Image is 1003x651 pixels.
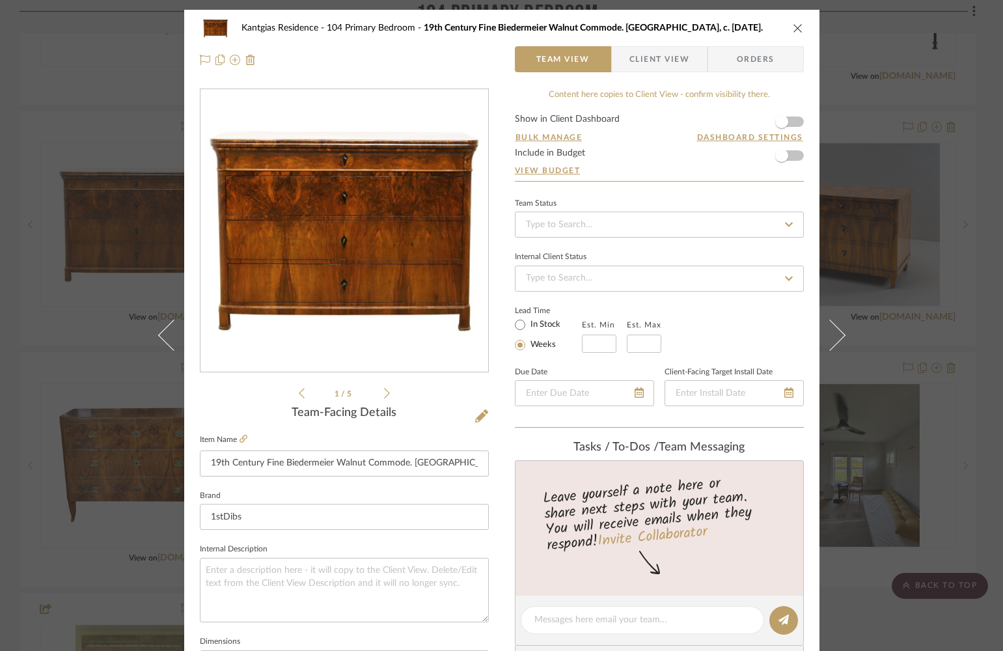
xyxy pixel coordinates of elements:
[515,369,547,376] label: Due Date
[200,434,247,445] label: Item Name
[335,390,341,398] span: 1
[515,266,804,292] input: Type to Search…
[515,254,586,260] div: Internal Client Status
[200,15,231,41] img: 1781ed47-8016-4732-94cf-f39942b91565_48x40.jpg
[582,320,615,329] label: Est. Min
[515,165,804,176] a: View Budget
[515,201,556,207] div: Team Status
[627,320,661,329] label: Est. Max
[573,441,659,453] span: Tasks / To-Dos /
[696,132,804,143] button: Dashboard Settings
[515,89,804,102] div: Content here copies to Client View - confirm visibility there.
[341,390,347,398] span: /
[515,441,804,455] div: team Messaging
[515,132,583,143] button: Bulk Manage
[629,46,689,72] span: Client View
[200,90,488,372] div: 0
[665,380,804,406] input: Enter Install Date
[200,450,489,477] input: Enter Item Name
[347,390,353,398] span: 5
[200,546,268,553] label: Internal Description
[515,212,804,238] input: Type to Search…
[200,639,240,645] label: Dimensions
[528,339,556,351] label: Weeks
[245,55,256,65] img: Remove from project
[722,46,789,72] span: Orders
[528,319,560,331] label: In Stock
[327,23,424,33] span: 104 Primary Bedroom
[792,22,804,34] button: close
[200,504,489,530] input: Enter Brand
[203,90,486,372] img: 1781ed47-8016-4732-94cf-f39942b91565_436x436.jpg
[424,23,763,33] span: 19th Century Fine Biedermeier Walnut Commode. [GEOGRAPHIC_DATA], c. [DATE].
[596,521,708,553] a: Invite Collaborator
[513,469,805,557] div: Leave yourself a note here or share next steps with your team. You will receive emails when they ...
[665,369,773,376] label: Client-Facing Target Install Date
[241,23,327,33] span: Kantgias Residence
[200,406,489,421] div: Team-Facing Details
[515,380,654,406] input: Enter Due Date
[536,46,590,72] span: Team View
[515,305,582,316] label: Lead Time
[515,316,582,353] mat-radio-group: Select item type
[200,493,221,499] label: Brand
